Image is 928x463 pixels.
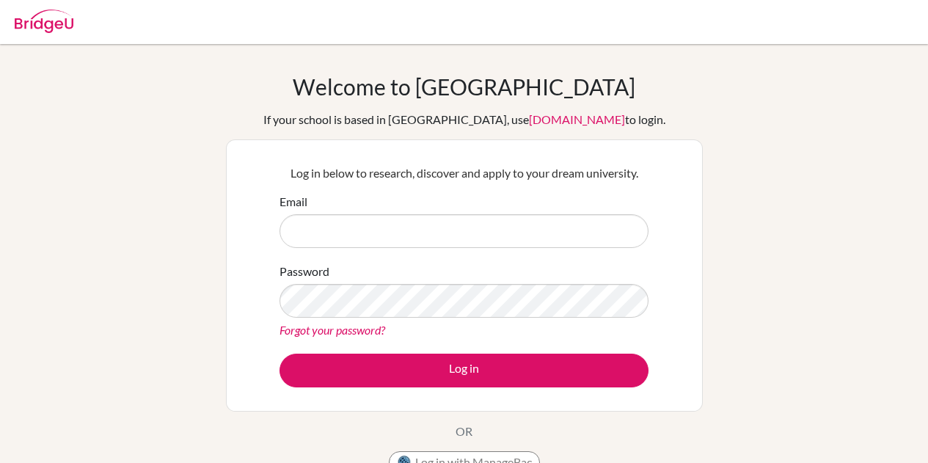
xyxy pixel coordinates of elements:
[263,111,665,128] div: If your school is based in [GEOGRAPHIC_DATA], use to login.
[280,193,307,211] label: Email
[529,112,625,126] a: [DOMAIN_NAME]
[280,164,648,182] p: Log in below to research, discover and apply to your dream university.
[280,263,329,280] label: Password
[15,10,73,33] img: Bridge-U
[280,323,385,337] a: Forgot your password?
[293,73,635,100] h1: Welcome to [GEOGRAPHIC_DATA]
[280,354,648,387] button: Log in
[456,423,472,440] p: OR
